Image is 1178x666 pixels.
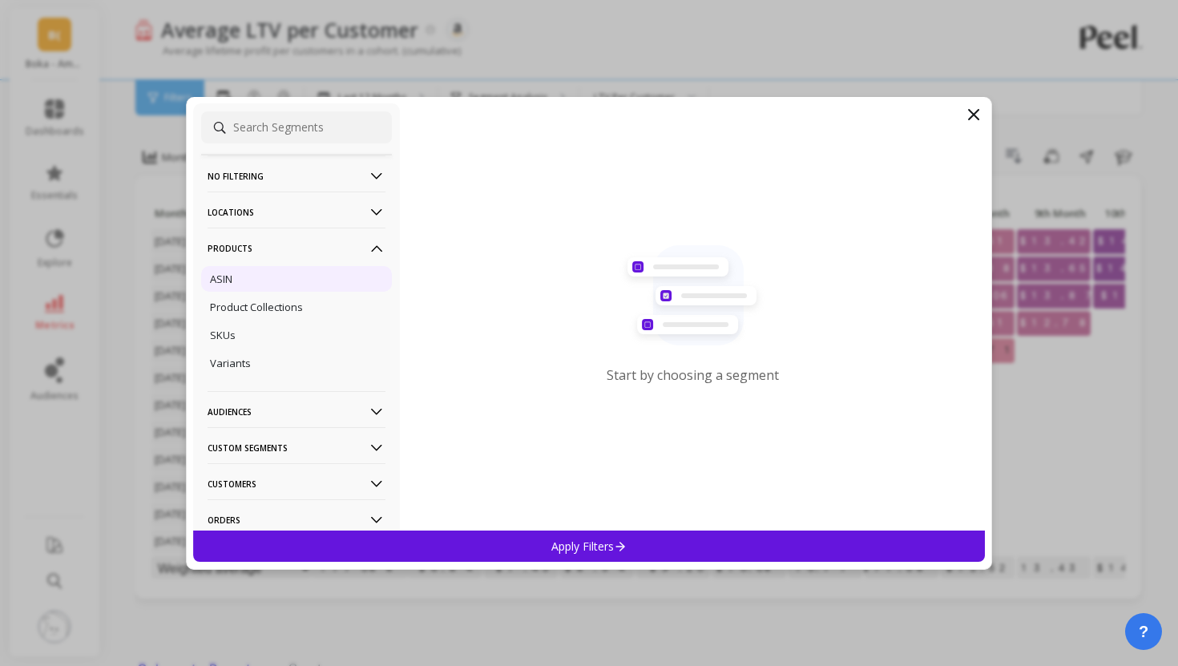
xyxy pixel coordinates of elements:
[551,539,627,554] p: Apply Filters
[210,300,303,314] p: Product Collections
[208,427,385,468] p: Custom Segments
[208,192,385,232] p: Locations
[208,228,385,268] p: Products
[208,155,385,196] p: No filtering
[201,111,392,143] input: Search Segments
[607,366,779,384] p: Start by choosing a segment
[1125,613,1162,650] button: ?
[208,463,385,504] p: Customers
[208,499,385,540] p: Orders
[210,328,236,342] p: SKUs
[208,391,385,432] p: Audiences
[210,272,232,286] p: ASIN
[210,356,251,370] p: Variants
[1139,620,1148,643] span: ?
